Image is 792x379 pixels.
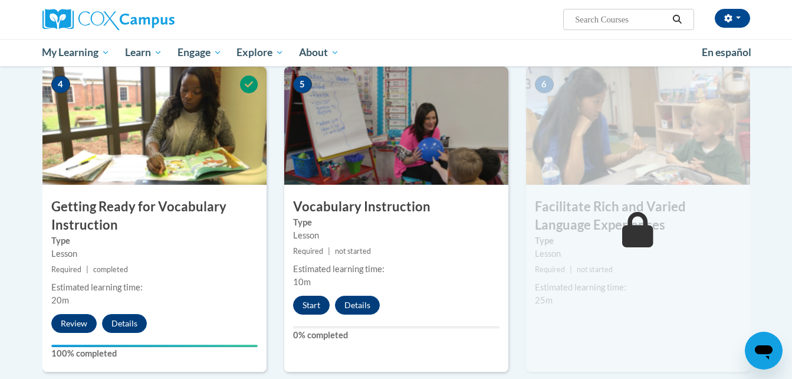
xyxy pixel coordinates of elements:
[284,67,508,185] img: Course Image
[117,39,170,66] a: Learn
[42,198,267,234] h3: Getting Ready for Vocabulary Instruction
[51,247,258,260] div: Lesson
[535,295,553,305] span: 25m
[291,39,347,66] a: About
[335,247,371,256] span: not started
[745,332,783,370] iframe: Button to launch messaging window
[526,67,750,185] img: Course Image
[535,281,741,294] div: Estimated learning time:
[535,234,741,247] label: Type
[535,247,741,260] div: Lesson
[577,265,613,274] span: not started
[328,247,330,256] span: |
[702,46,751,58] span: En español
[86,265,88,274] span: |
[570,265,572,274] span: |
[236,45,284,60] span: Explore
[125,45,162,60] span: Learn
[293,76,312,93] span: 5
[284,198,508,216] h3: Vocabulary Instruction
[170,39,229,66] a: Engage
[535,76,554,93] span: 6
[299,45,339,60] span: About
[293,296,330,315] button: Start
[293,229,499,242] div: Lesson
[694,40,759,65] a: En español
[51,234,258,247] label: Type
[42,9,175,30] img: Cox Campus
[51,345,258,347] div: Your progress
[51,265,81,274] span: Required
[51,347,258,360] label: 100% completed
[51,281,258,294] div: Estimated learning time:
[42,9,267,30] a: Cox Campus
[526,198,750,234] h3: Facilitate Rich and Varied Language Experiences
[293,277,311,287] span: 10m
[668,12,686,27] button: Search
[42,45,110,60] span: My Learning
[42,67,267,185] img: Course Image
[335,296,380,315] button: Details
[293,216,499,229] label: Type
[51,314,97,333] button: Review
[574,12,668,27] input: Search Courses
[229,39,291,66] a: Explore
[293,263,499,276] div: Estimated learning time:
[51,76,70,93] span: 4
[102,314,147,333] button: Details
[51,295,69,305] span: 20m
[25,39,768,66] div: Main menu
[178,45,222,60] span: Engage
[715,9,750,28] button: Account Settings
[93,265,128,274] span: completed
[35,39,118,66] a: My Learning
[293,247,323,256] span: Required
[535,265,565,274] span: Required
[293,329,499,342] label: 0% completed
